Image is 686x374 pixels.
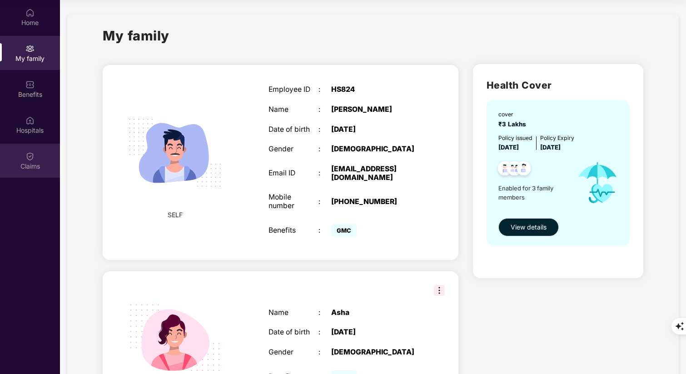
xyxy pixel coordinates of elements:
div: : [318,328,331,337]
div: : [318,85,331,94]
div: [DATE] [331,125,419,134]
img: svg+xml;base64,PHN2ZyB3aWR0aD0iMzIiIGhlaWdodD0iMzIiIHZpZXdCb3g9IjAgMCAzMiAzMiIgZmlsbD0ibm9uZSIgeG... [434,285,445,296]
div: Mobile number [268,193,318,210]
div: Date of birth [268,125,318,134]
div: [EMAIL_ADDRESS][DOMAIN_NAME] [331,165,419,182]
div: Benefits [268,226,318,235]
div: Name [268,105,318,114]
div: : [318,145,331,154]
span: Enabled for 3 family members [498,184,569,202]
div: [PHONE_NUMBER] [331,198,419,206]
div: [PERSON_NAME] [331,105,419,114]
div: Date of birth [268,328,318,337]
div: [DEMOGRAPHIC_DATA] [331,348,419,357]
img: svg+xml;base64,PHN2ZyBpZD0iQmVuZWZpdHMiIHhtbG5zPSJodHRwOi8vd3d3LnczLm9yZy8yMDAwL3N2ZyIgd2lkdGg9Ij... [25,80,35,89]
img: svg+xml;base64,PHN2ZyB4bWxucz0iaHR0cDovL3d3dy53My5vcmcvMjAwMC9zdmciIHdpZHRoPSI0OC45MTUiIGhlaWdodD... [503,159,526,181]
div: : [318,198,331,206]
img: svg+xml;base64,PHN2ZyBpZD0iSG9zcGl0YWxzIiB4bWxucz0iaHR0cDovL3d3dy53My5vcmcvMjAwMC9zdmciIHdpZHRoPS... [25,116,35,125]
div: [DEMOGRAPHIC_DATA] [331,145,419,154]
img: svg+xml;base64,PHN2ZyB4bWxucz0iaHR0cDovL3d3dy53My5vcmcvMjAwMC9zdmciIHdpZHRoPSI0OC45NDMiIGhlaWdodD... [494,159,516,181]
img: svg+xml;base64,PHN2ZyB3aWR0aD0iMjAiIGhlaWdodD0iMjAiIHZpZXdCb3g9IjAgMCAyMCAyMCIgZmlsbD0ibm9uZSIgeG... [25,44,35,53]
div: : [318,169,331,178]
div: Employee ID [268,85,318,94]
button: View details [498,218,559,236]
div: : [318,105,331,114]
img: svg+xml;base64,PHN2ZyB4bWxucz0iaHR0cDovL3d3dy53My5vcmcvMjAwMC9zdmciIHdpZHRoPSI0OC45NDMiIGhlaWdodD... [513,159,535,181]
div: cover [498,110,530,119]
div: : [318,348,331,357]
h2: Health Cover [487,78,630,93]
div: : [318,309,331,317]
img: icon [569,152,626,214]
div: [DATE] [331,328,419,337]
h1: My family [103,25,169,46]
div: Policy issued [498,134,532,142]
span: [DATE] [540,144,561,151]
div: Gender [268,145,318,154]
div: Gender [268,348,318,357]
img: svg+xml;base64,PHN2ZyB4bWxucz0iaHR0cDovL3d3dy53My5vcmcvMjAwMC9zdmciIHdpZHRoPSIyMjQiIGhlaWdodD0iMT... [118,95,232,210]
img: svg+xml;base64,PHN2ZyBpZD0iQ2xhaW0iIHhtbG5zPSJodHRwOi8vd3d3LnczLm9yZy8yMDAwL3N2ZyIgd2lkdGg9IjIwIi... [25,152,35,161]
div: Email ID [268,169,318,178]
div: Name [268,309,318,317]
div: Asha [331,309,419,317]
div: HS824 [331,85,419,94]
span: ₹3 Lakhs [498,120,530,128]
div: Policy Expiry [540,134,574,142]
span: [DATE] [498,144,519,151]
span: View details [511,222,547,232]
div: : [318,226,331,235]
img: svg+xml;base64,PHN2ZyBpZD0iSG9tZSIgeG1sbnM9Imh0dHA6Ly93d3cudzMub3JnLzIwMDAvc3ZnIiB3aWR0aD0iMjAiIG... [25,8,35,17]
span: GMC [331,224,357,237]
div: : [318,125,331,134]
span: SELF [168,210,183,220]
